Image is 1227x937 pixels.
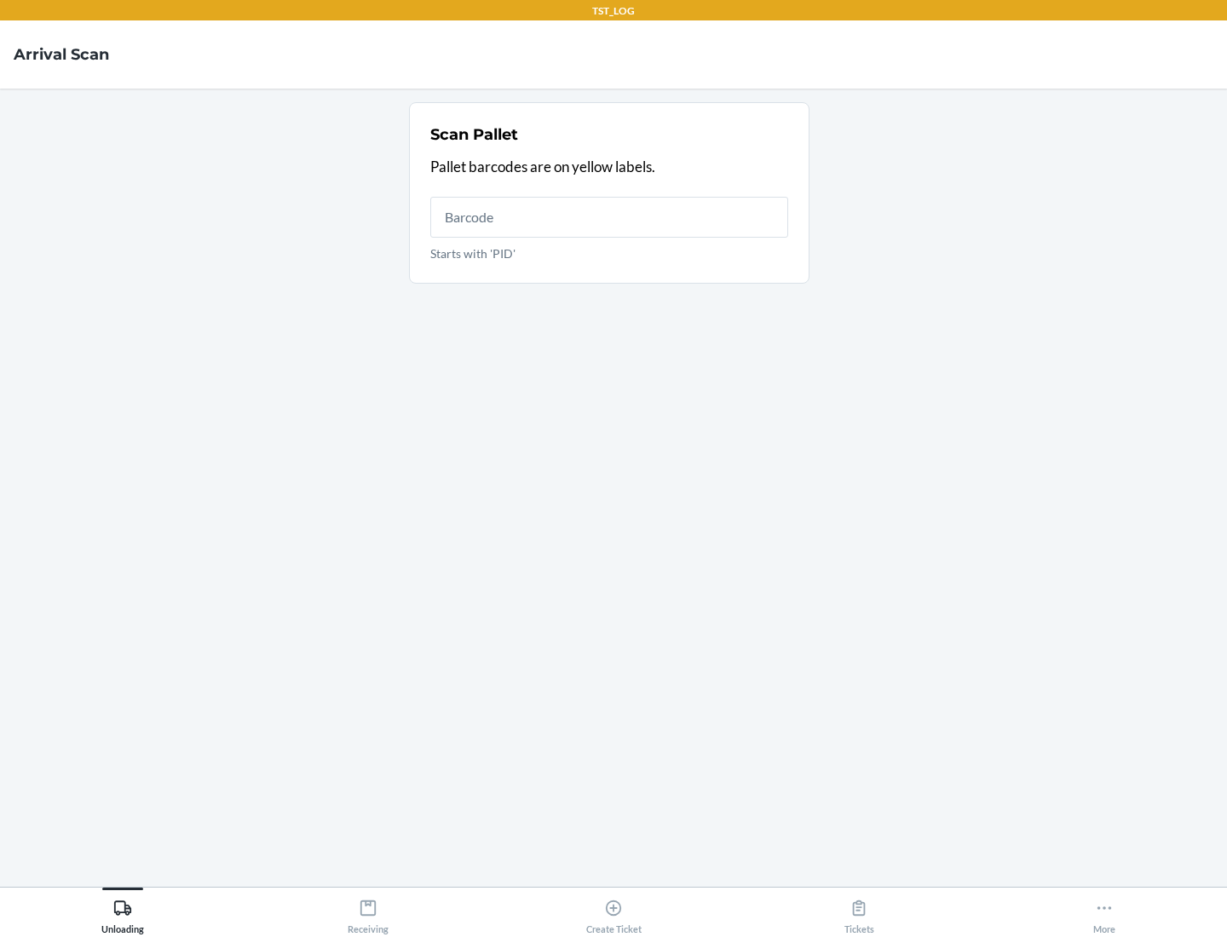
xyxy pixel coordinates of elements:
[736,888,982,934] button: Tickets
[348,892,389,934] div: Receiving
[430,156,788,178] p: Pallet barcodes are on yellow labels.
[245,888,491,934] button: Receiving
[101,892,144,934] div: Unloading
[14,43,109,66] h4: Arrival Scan
[844,892,874,934] div: Tickets
[491,888,736,934] button: Create Ticket
[982,888,1227,934] button: More
[430,244,788,262] p: Starts with 'PID'
[1093,892,1115,934] div: More
[430,197,788,238] input: Starts with 'PID'
[586,892,642,934] div: Create Ticket
[592,3,635,19] p: TST_LOG
[430,124,518,146] h2: Scan Pallet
